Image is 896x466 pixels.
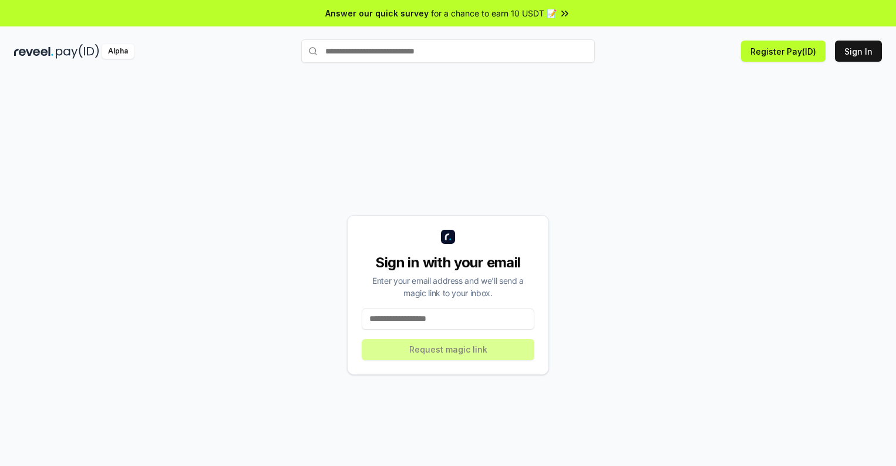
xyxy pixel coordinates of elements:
div: Sign in with your email [362,253,534,272]
img: pay_id [56,44,99,59]
img: reveel_dark [14,44,53,59]
div: Alpha [102,44,134,59]
span: Answer our quick survey [325,7,429,19]
span: for a chance to earn 10 USDT 📝 [431,7,557,19]
button: Sign In [835,41,882,62]
div: Enter your email address and we’ll send a magic link to your inbox. [362,274,534,299]
button: Register Pay(ID) [741,41,826,62]
img: logo_small [441,230,455,244]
